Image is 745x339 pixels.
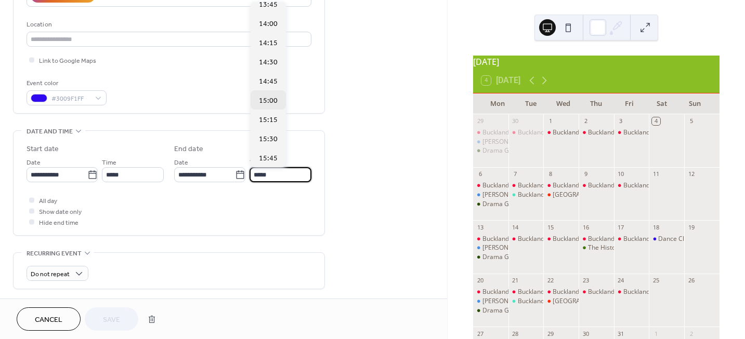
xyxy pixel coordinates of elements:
div: Buckland Beehive Pre-School [473,181,508,190]
div: [GEOGRAPHIC_DATA] [553,297,616,306]
div: 6 [476,170,484,178]
div: Buckland Beehive Pre-School [553,181,637,190]
div: [GEOGRAPHIC_DATA] [553,191,616,199]
div: Buckland Art Group [508,297,544,306]
div: Buckland Beehive Pre-School [473,288,508,296]
div: Sun [678,93,711,114]
span: Recurring event [27,248,82,259]
div: Buckland Beehive Pre-School [543,128,579,137]
div: Buckland Beehive Pre-School [473,235,508,243]
div: Buckland Beehive Pre-School [553,288,637,296]
span: #3009F1FF [51,93,90,104]
div: Buckland Beehive Pre-School [553,235,637,243]
div: 14 [512,223,519,231]
div: The History of Dartmoor Prison [579,243,614,252]
span: 15:45 [259,153,278,164]
div: 28 [512,330,519,337]
div: Buckland Art Group [508,191,544,199]
div: [DATE] [473,56,720,68]
div: Buckland Beehive Pre-School [614,181,649,190]
div: Buckland Beehive Pre-School [588,128,672,137]
div: 10 [617,170,625,178]
div: 26 [687,277,695,284]
div: Buckland Beehive Pre-School [473,128,508,137]
div: Buckland Beehive Pre-School [614,128,649,137]
div: Margaret Morris Movement [473,243,508,252]
div: Drama Group Rehearsal [482,253,553,262]
div: 11 [652,170,660,178]
div: Drama Group Rehearsal [473,200,508,209]
div: Start date [27,144,59,155]
div: Buckland Beehive Pre-School [518,288,602,296]
div: Buckland Beehive Pre-School [579,288,614,296]
div: 1 [652,330,660,337]
div: 16 [582,223,590,231]
div: Margaret Morris Movement [473,191,508,199]
div: 30 [582,330,590,337]
span: Cancel [35,315,62,326]
div: Margaret Morris Movement [473,138,508,146]
div: Buckland Beehive Pre-School [623,235,708,243]
div: 30 [512,117,519,125]
div: Drama Group Rehearsal [473,146,508,155]
div: Thu [580,93,612,114]
div: Buckland Beehive Pre-School [543,288,579,296]
div: Sat [646,93,678,114]
div: [PERSON_NAME] Movement [482,297,564,306]
span: 14:30 [259,57,278,68]
span: 14:15 [259,38,278,49]
div: Buckland Art Group [518,191,574,199]
div: Drama Group Rehearsal [482,146,553,155]
div: Drama Group Rehearsal [473,306,508,315]
div: Buckland Beehive Pre-School [508,128,544,137]
div: 2 [687,330,695,337]
div: 1 [546,117,554,125]
div: Buckland Beehive Pre-School [482,288,567,296]
div: 22 [546,277,554,284]
div: Dance Class [649,235,684,243]
div: Dance Class [658,235,694,243]
div: Charleston Friendship Cafe [543,191,579,199]
div: Buckland Beehive Pre-School [518,235,602,243]
div: 18 [652,223,660,231]
div: Buckland Beehive Pre-School [623,288,708,296]
div: 7 [512,170,519,178]
div: 4 [652,117,660,125]
div: 12 [687,170,695,178]
div: Buckland Beehive Pre-School [543,181,579,190]
div: Drama Group Rehearsal [482,306,553,315]
div: Charleston Friendship Cafe [543,297,579,306]
div: 31 [617,330,625,337]
div: 5 [687,117,695,125]
div: 20 [476,277,484,284]
div: 15 [546,223,554,231]
div: 27 [476,330,484,337]
div: Buckland Beehive Pre-School [508,181,544,190]
span: 15:30 [259,134,278,145]
div: Buckland Beehive Pre-School [588,181,672,190]
div: Event color [27,78,104,89]
div: 21 [512,277,519,284]
span: Time [102,157,116,168]
div: Buckland Beehive Pre-School [508,288,544,296]
div: Buckland Beehive Pre-School [623,181,708,190]
div: Buckland Beehive Pre-School [518,181,602,190]
span: Do not repeat [31,268,70,280]
div: Buckland Beehive Pre-School [482,128,567,137]
div: Wed [547,93,580,114]
div: Drama Group Rehearsal [482,200,553,209]
button: Cancel [17,307,81,331]
span: Link to Google Maps [39,56,96,66]
div: 2 [582,117,590,125]
span: Date and time [27,126,73,137]
div: Buckland Beehive Pre-School [553,128,637,137]
span: Date [27,157,41,168]
div: Tue [514,93,547,114]
div: Buckland Beehive Pre-School [588,288,672,296]
span: Show date only [39,207,82,218]
span: All day [39,196,57,207]
div: 24 [617,277,625,284]
div: Buckland Beehive Pre-School [623,128,708,137]
div: Buckland Beehive Pre-School [482,235,567,243]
